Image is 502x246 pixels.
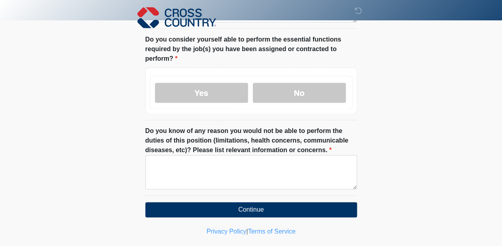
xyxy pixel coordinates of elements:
a: | [246,228,248,235]
label: Do you know of any reason you would not be able to perform the duties of this position (limitatio... [145,126,357,155]
button: Continue [145,202,357,217]
label: Do you consider yourself able to perform the essential functions required by the job(s) you have ... [145,35,357,63]
a: Privacy Policy [206,228,246,235]
label: Yes [155,83,248,103]
img: Cross Country Logo [137,6,216,29]
label: No [253,83,346,103]
a: Terms of Service [248,228,296,235]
